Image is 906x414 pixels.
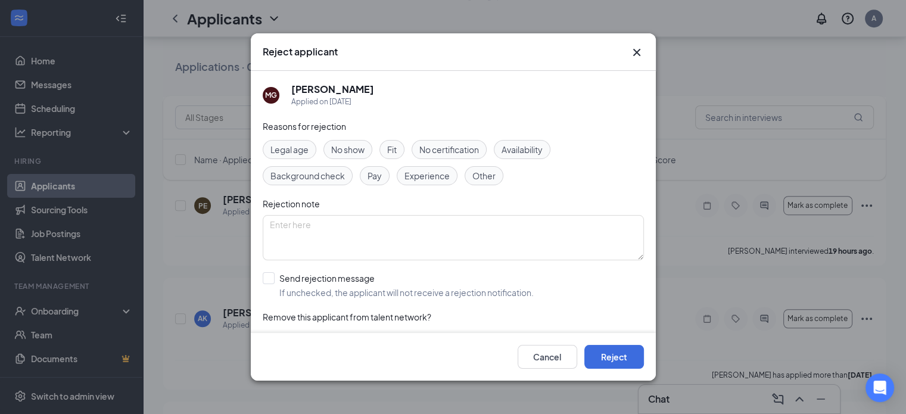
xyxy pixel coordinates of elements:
[472,169,496,182] span: Other
[419,143,479,156] span: No certification
[368,169,382,182] span: Pay
[518,345,577,369] button: Cancel
[291,83,374,96] h5: [PERSON_NAME]
[263,312,431,322] span: Remove this applicant from talent network?
[265,90,277,100] div: MG
[502,143,543,156] span: Availability
[270,143,309,156] span: Legal age
[263,121,346,132] span: Reasons for rejection
[291,96,374,108] div: Applied on [DATE]
[865,373,894,402] div: Open Intercom Messenger
[584,345,644,369] button: Reject
[630,45,644,60] svg: Cross
[270,169,345,182] span: Background check
[387,143,397,156] span: Fit
[630,45,644,60] button: Close
[331,143,365,156] span: No show
[263,198,320,209] span: Rejection note
[263,45,338,58] h3: Reject applicant
[404,169,450,182] span: Experience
